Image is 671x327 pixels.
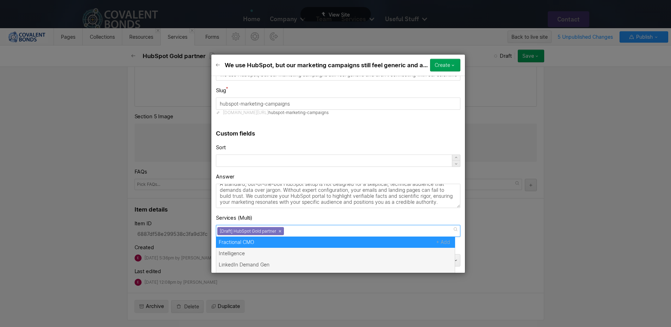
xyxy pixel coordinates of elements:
a: × [279,229,281,232]
div: Create [435,62,450,68]
h2: We use HubSpot, but our marketing campaigns still feel generic and aren't connecting with our sci... [225,61,430,69]
span: [DOMAIN_NAME][URL] [223,110,268,115]
div: Intelligence [216,248,455,259]
textarea: A standard, out-of-the-box HubSpot setup is not designed for a skeptical, technical audience that... [216,184,460,208]
span: Slug [216,87,226,94]
span: Answer [216,173,234,180]
h4: Custom fields [216,130,460,138]
div: LinkedIn Demand Gen [216,259,455,270]
span: hubspot-marketing-campaigns [268,110,329,115]
button: Create [430,59,460,71]
span: Services (Multi) [216,214,252,221]
span: Sort [216,144,226,151]
div: MarComs [216,270,455,282]
div: [Draft] HubSpot Gold partner [217,227,284,235]
div: Fractional CMO [216,237,455,248]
